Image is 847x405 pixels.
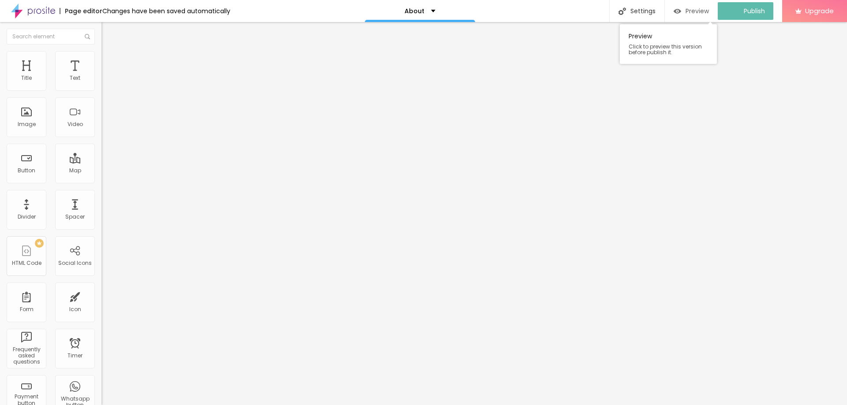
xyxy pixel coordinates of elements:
input: Search element [7,29,95,45]
div: Text [70,75,80,81]
div: Frequently asked questions [9,346,44,365]
div: HTML Code [12,260,41,266]
iframe: Editor [101,22,847,405]
button: Preview [665,2,718,20]
div: Divider [18,214,36,220]
div: Title [21,75,32,81]
div: Video [67,121,83,127]
span: Publish [744,7,765,15]
div: Preview [620,24,717,64]
img: view-1.svg [674,7,681,15]
img: Icone [618,7,626,15]
div: Form [20,306,34,312]
div: Timer [67,353,82,359]
img: Icone [85,34,90,39]
div: Button [18,167,35,174]
div: Image [18,121,36,127]
button: Publish [718,2,773,20]
div: Changes have been saved automatically [102,8,230,14]
span: Preview [686,7,709,15]
div: Social Icons [58,260,92,266]
div: Map [69,167,81,174]
div: Spacer [65,214,85,220]
span: Click to preview this version before publish it. [629,44,708,55]
div: Icon [69,306,81,312]
p: About [405,8,424,14]
div: Page editor [60,8,102,14]
span: Upgrade [805,7,834,15]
